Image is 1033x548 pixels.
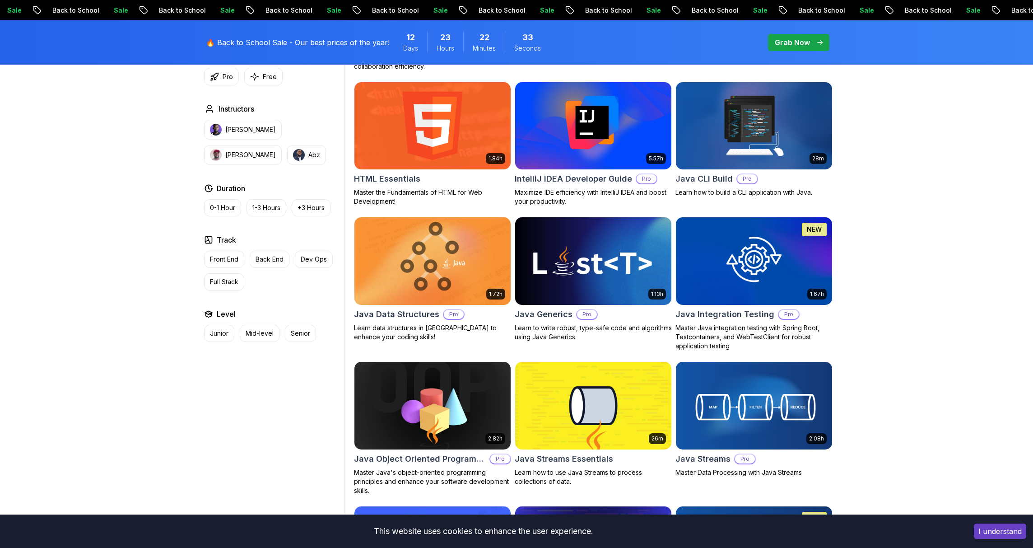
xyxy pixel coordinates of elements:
[675,173,733,185] h2: Java CLI Build
[217,234,236,245] h2: Track
[285,325,316,342] button: Senior
[354,361,511,495] a: Java Object Oriented Programming card2.82hJava Object Oriented ProgrammingProMaster Java's object...
[515,82,671,170] img: IntelliJ IDEA Developer Guide card
[675,217,833,351] a: Java Integration Testing card1.67hNEWJava Integration TestingProMaster Java integration testing w...
[354,468,511,495] p: Master Java's object-oriented programming principles and enhance your software development skills.
[210,203,235,212] p: 0-1 Hour
[219,103,254,114] h2: Instructors
[437,44,454,53] span: Hours
[293,149,305,161] img: instructor img
[515,308,572,321] h2: Java Generics
[735,6,764,15] p: Sale
[210,277,238,286] p: Full Stack
[206,37,390,48] p: 🔥 Back to School Sale - Our best prices of the year!
[807,514,822,523] p: NEW
[7,521,960,541] div: This website uses cookies to enhance the user experience.
[354,173,420,185] h2: HTML Essentials
[354,217,511,305] img: Java Data Structures card
[301,255,327,264] p: Dev Ops
[354,362,511,450] img: Java Object Oriented Programming card
[515,362,671,450] img: Java Streams Essentials card
[250,251,289,268] button: Back End
[354,6,416,15] p: Back to School
[651,435,663,442] p: 26m
[223,72,233,81] p: Pro
[204,145,282,165] button: instructor img[PERSON_NAME]
[735,454,755,464] p: Pro
[354,217,511,342] a: Java Data Structures card1.72hJava Data StructuresProLearn data structures in [GEOGRAPHIC_DATA] t...
[252,203,280,212] p: 1-3 Hours
[256,255,284,264] p: Back End
[354,323,511,342] p: Learn data structures in [GEOGRAPHIC_DATA] to enhance your coding skills!
[240,325,279,342] button: Mid-level
[737,174,757,183] p: Pro
[651,290,663,298] p: 1.13h
[488,435,503,442] p: 2.82h
[354,82,511,170] img: HTML Essentials card
[974,524,1026,539] button: Accept cookies
[949,6,977,15] p: Sale
[204,68,239,85] button: Pro
[444,310,464,319] p: Pro
[292,199,330,216] button: +3 Hours
[210,329,228,338] p: Junior
[812,155,824,162] p: 28m
[225,125,276,134] p: [PERSON_NAME]
[473,44,496,53] span: Minutes
[676,217,832,305] img: Java Integration Testing card
[515,188,672,206] p: Maximize IDE efficiency with IntelliJ IDEA and boost your productivity.
[203,6,232,15] p: Sale
[35,6,96,15] p: Back to School
[440,31,451,44] span: 23 Hours
[775,37,810,48] p: Grab Now
[515,173,632,185] h2: IntelliJ IDEA Developer Guide
[309,6,338,15] p: Sale
[511,215,675,307] img: Java Generics card
[675,468,833,477] p: Master Data Processing with Java Streams
[287,145,326,165] button: instructor imgAbz
[489,290,503,298] p: 1.72h
[141,6,203,15] p: Back to School
[204,273,244,290] button: Full Stack
[210,124,222,136] img: instructor img
[416,6,445,15] p: Sale
[514,44,541,53] span: Seconds
[225,150,276,159] p: [PERSON_NAME]
[246,329,274,338] p: Mid-level
[629,6,658,15] p: Sale
[204,251,244,268] button: Front End
[204,325,234,342] button: Junior
[204,199,241,216] button: 0-1 Hour
[568,6,629,15] p: Back to School
[676,82,832,170] img: Java CLI Build card
[675,82,833,197] a: Java CLI Build card28mJava CLI BuildProLearn how to build a CLI application with Java.
[676,362,832,450] img: Java Streams card
[675,308,774,321] h2: Java Integration Testing
[96,6,125,15] p: Sale
[515,361,672,486] a: Java Streams Essentials card26mJava Streams EssentialsLearn how to use Java Streams to process co...
[291,329,310,338] p: Senior
[779,310,799,319] p: Pro
[479,31,489,44] span: 22 Minutes
[217,183,245,194] h2: Duration
[675,361,833,477] a: Java Streams card2.08hJava StreamsProMaster Data Processing with Java Streams
[210,149,222,161] img: instructor img
[210,255,238,264] p: Front End
[515,217,672,342] a: Java Generics card1.13hJava GenericsProLearn to write robust, type-safe code and algorithms using...
[217,309,236,319] h2: Level
[308,150,320,159] p: Abz
[354,82,511,206] a: HTML Essentials card1.84hHTML EssentialsMaster the Fundamentals of HTML for Web Development!
[515,323,672,342] p: Learn to write robust, type-safe code and algorithms using Java Generics.
[354,453,486,465] h2: Java Object Oriented Programming
[649,155,663,162] p: 5.57h
[489,155,503,162] p: 1.84h
[637,174,656,183] p: Pro
[674,6,735,15] p: Back to School
[810,290,824,298] p: 1.67h
[515,468,672,486] p: Learn how to use Java Streams to process collections of data.
[248,6,309,15] p: Back to School
[298,203,325,212] p: +3 Hours
[842,6,871,15] p: Sale
[490,454,510,464] p: Pro
[461,6,522,15] p: Back to School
